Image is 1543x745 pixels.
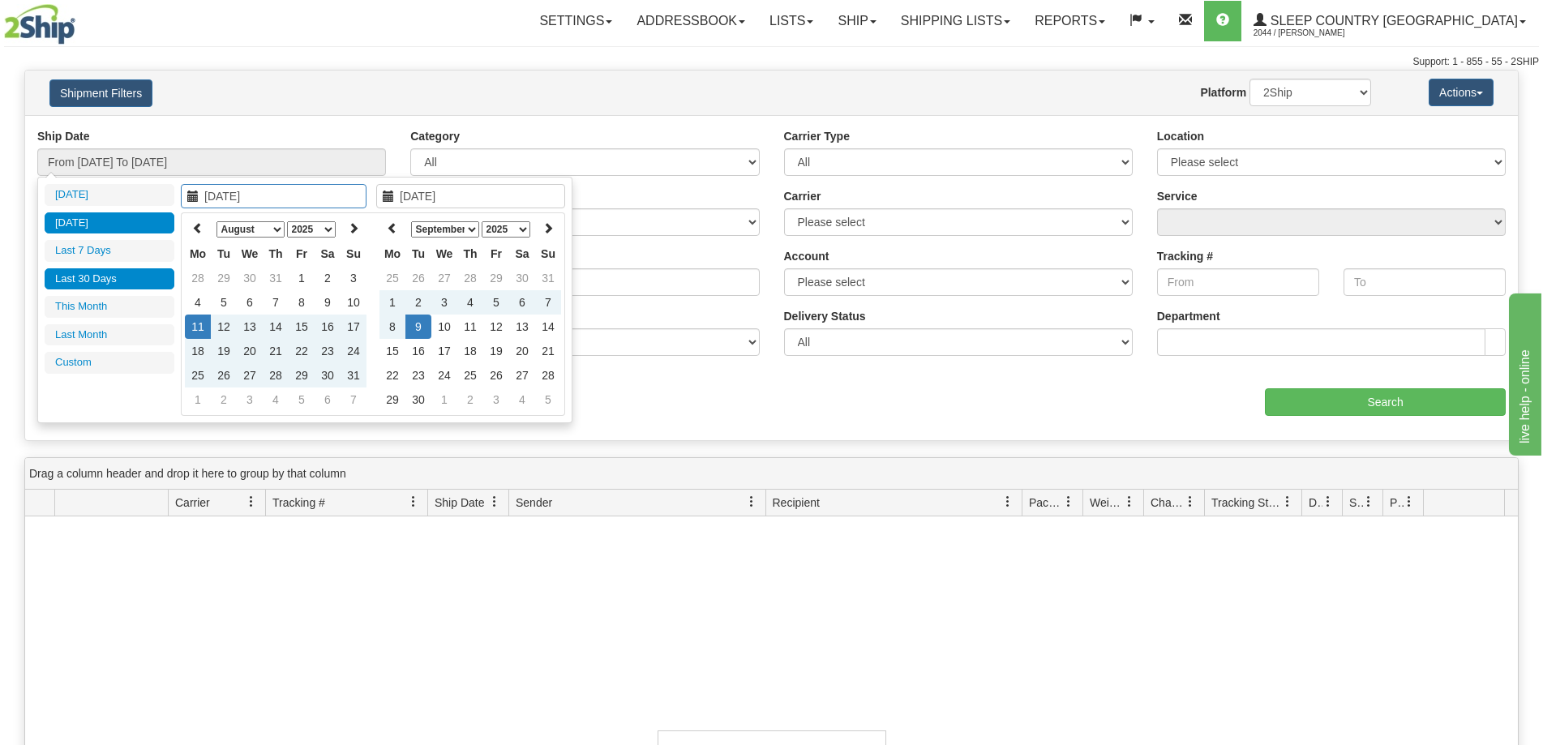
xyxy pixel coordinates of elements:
td: 13 [509,315,535,339]
td: 2 [211,387,237,412]
td: 5 [289,387,315,412]
a: Settings [527,1,624,41]
td: 26 [211,363,237,387]
th: Sa [315,242,341,266]
td: 21 [535,339,561,363]
a: Shipment Issues filter column settings [1355,488,1382,516]
td: 21 [263,339,289,363]
td: 2 [457,387,483,412]
td: 18 [457,339,483,363]
td: 7 [341,387,366,412]
td: 4 [185,290,211,315]
th: Sa [509,242,535,266]
td: 1 [289,266,315,290]
td: 31 [341,363,366,387]
a: Delivery Status filter column settings [1314,488,1342,516]
input: From [1157,268,1319,296]
span: Shipment Issues [1349,495,1363,511]
a: Recipient filter column settings [994,488,1022,516]
label: Category [410,128,460,144]
div: live help - online [12,10,150,29]
td: 7 [535,290,561,315]
td: 29 [379,387,405,412]
td: 24 [341,339,366,363]
a: Packages filter column settings [1055,488,1082,516]
td: 23 [405,363,431,387]
label: Ship Date [37,128,90,144]
th: Fr [483,242,509,266]
td: 22 [379,363,405,387]
th: Su [341,242,366,266]
li: Last 30 Days [45,268,174,290]
label: Carrier Type [784,128,850,144]
button: Actions [1429,79,1494,106]
td: 15 [289,315,315,339]
li: Custom [45,352,174,374]
td: 31 [535,266,561,290]
span: Packages [1029,495,1063,511]
td: 25 [379,266,405,290]
td: 22 [289,339,315,363]
td: 4 [509,387,535,412]
td: 1 [379,290,405,315]
td: 10 [341,290,366,315]
th: We [237,242,263,266]
span: Tracking Status [1211,495,1282,511]
label: Location [1157,128,1204,144]
td: 20 [237,339,263,363]
th: Th [457,242,483,266]
td: 27 [431,266,457,290]
td: 17 [341,315,366,339]
td: 3 [483,387,509,412]
td: 10 [431,315,457,339]
a: Sender filter column settings [738,488,765,516]
th: Tu [211,242,237,266]
td: 5 [211,290,237,315]
a: Lists [757,1,825,41]
td: 14 [263,315,289,339]
td: 16 [405,339,431,363]
div: grid grouping header [25,458,1518,490]
td: 29 [483,266,509,290]
td: 8 [289,290,315,315]
label: Delivery Status [784,308,866,324]
td: 9 [315,290,341,315]
td: 28 [263,363,289,387]
td: 19 [483,339,509,363]
td: 20 [509,339,535,363]
th: Su [535,242,561,266]
td: 30 [509,266,535,290]
td: 30 [405,387,431,412]
td: 31 [263,266,289,290]
td: 5 [483,290,509,315]
span: Carrier [175,495,210,511]
td: 26 [483,363,509,387]
img: logo2044.jpg [4,4,75,45]
td: 1 [431,387,457,412]
td: 14 [535,315,561,339]
td: 8 [379,315,405,339]
td: 28 [535,363,561,387]
td: 11 [457,315,483,339]
td: 3 [237,387,263,412]
th: Mo [379,242,405,266]
span: Charge [1151,495,1185,511]
a: Shipping lists [889,1,1022,41]
li: [DATE] [45,212,174,234]
a: Charge filter column settings [1177,488,1204,516]
td: 28 [457,266,483,290]
td: 12 [211,315,237,339]
span: Delivery Status [1309,495,1322,511]
th: We [431,242,457,266]
td: 23 [315,339,341,363]
a: Sleep Country [GEOGRAPHIC_DATA] 2044 / [PERSON_NAME] [1241,1,1538,41]
a: Addressbook [624,1,757,41]
td: 4 [263,387,289,412]
td: 24 [431,363,457,387]
span: Sleep Country [GEOGRAPHIC_DATA] [1267,14,1518,28]
span: Ship Date [435,495,484,511]
a: Pickup Status filter column settings [1395,488,1423,516]
a: Ship Date filter column settings [481,488,508,516]
li: [DATE] [45,184,174,206]
td: 6 [315,387,341,412]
